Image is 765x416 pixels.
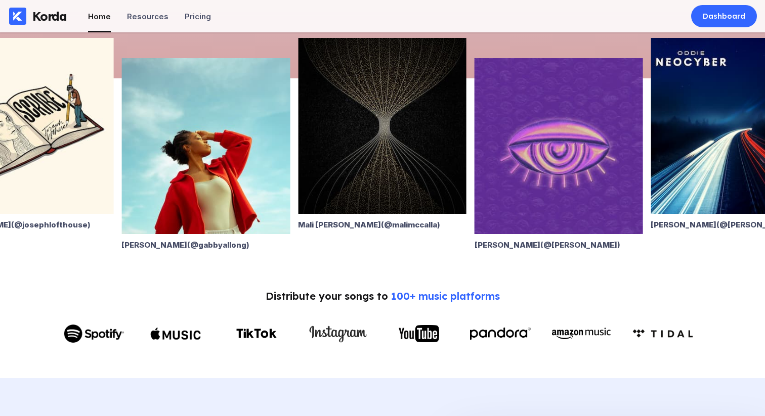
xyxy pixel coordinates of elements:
[399,325,439,342] img: YouTube
[703,11,745,21] div: Dashboard
[470,328,531,340] img: Pandora
[551,325,612,342] img: Amazon
[475,240,643,250] div: [PERSON_NAME] (@ [PERSON_NAME] )
[150,319,201,348] img: Apple Music
[308,322,368,344] img: Instagram
[632,329,693,338] img: Amazon
[121,240,290,250] div: [PERSON_NAME] (@ gabbyallong )
[32,9,67,24] div: Korda
[185,12,211,21] div: Pricing
[691,5,757,27] a: Dashboard
[391,290,500,302] span: 100+ music platforms
[298,220,466,229] div: Mali [PERSON_NAME] (@ malimccalla )
[64,325,124,343] img: Spotify
[298,38,466,214] img: Mali McCalla
[266,290,500,302] div: Distribute your songs to
[475,58,643,234] img: Tennin
[88,12,111,21] div: Home
[236,329,277,338] img: TikTok
[127,12,168,21] div: Resources
[121,58,290,234] img: Gabby Allong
